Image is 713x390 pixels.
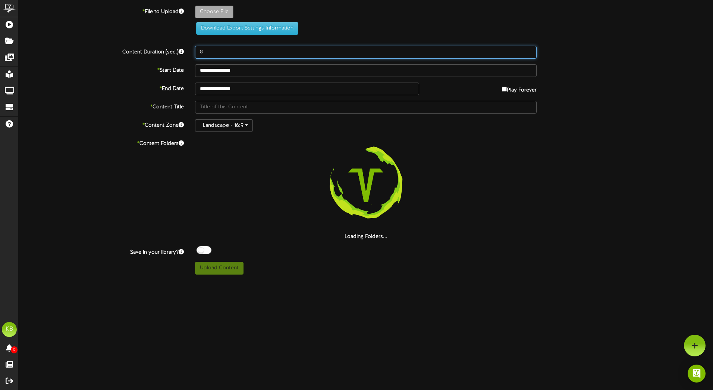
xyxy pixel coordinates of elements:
[13,101,189,111] label: Content Title
[195,262,244,275] button: Upload Content
[195,119,253,132] button: Landscape - 16:9
[13,64,189,74] label: Start Date
[11,346,18,353] span: 0
[688,365,706,383] div: Open Intercom Messenger
[192,25,298,31] a: Download Export Settings Information
[13,6,189,16] label: File to Upload
[13,137,189,148] label: Content Folders
[196,22,298,35] button: Download Export Settings Information
[318,137,414,233] img: loading-spinner-3.png
[13,83,189,93] label: End Date
[502,87,507,92] input: Play Forever
[13,46,189,56] label: Content Duration (sec.)
[13,246,189,256] label: Save in your library?
[345,234,387,239] strong: Loading Folders...
[13,119,189,129] label: Content Zone
[2,322,17,337] div: KB
[502,83,537,94] label: Play Forever
[195,101,537,114] input: Title of this Content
